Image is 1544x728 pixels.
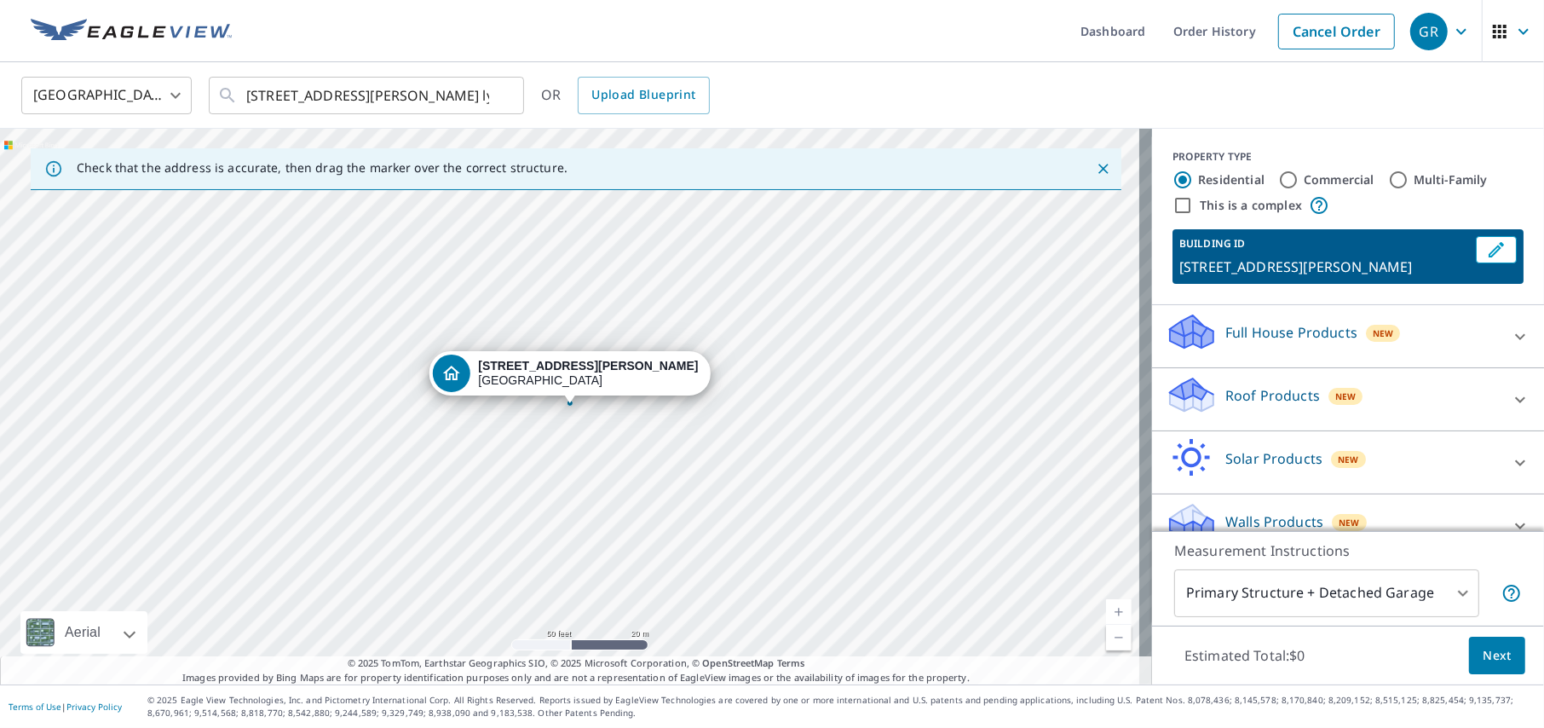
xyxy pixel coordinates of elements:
[1414,171,1488,188] label: Multi-Family
[1179,236,1245,251] p: BUILDING ID
[60,611,106,654] div: Aerial
[1225,448,1322,469] p: Solar Products
[429,351,710,404] div: Dropped pin, building 1, Residential property, 9 Dean Rd East Lyme, CT 06333
[478,359,698,388] div: [GEOGRAPHIC_DATA]
[1373,326,1394,340] span: New
[1338,453,1359,466] span: New
[9,702,122,712] p: |
[1166,375,1530,424] div: Roof ProductsNew
[541,77,710,114] div: OR
[77,160,567,176] p: Check that the address is accurate, then drag the marker over the correct structure.
[20,611,147,654] div: Aerial
[1166,312,1530,361] div: Full House ProductsNew
[1198,171,1265,188] label: Residential
[1339,516,1360,529] span: New
[1278,14,1395,49] a: Cancel Order
[1106,625,1132,650] a: Current Level 19, Zoom Out
[1225,385,1320,406] p: Roof Products
[1171,637,1319,674] p: Estimated Total: $0
[1172,149,1524,165] div: PROPERTY TYPE
[348,656,805,671] span: © 2025 TomTom, Earthstar Geographics SIO, © 2025 Microsoft Corporation, ©
[21,72,192,119] div: [GEOGRAPHIC_DATA]
[1200,197,1302,214] label: This is a complex
[1166,501,1530,550] div: Walls ProductsNew
[1174,569,1479,617] div: Primary Structure + Detached Garage
[777,656,805,669] a: Terms
[1501,583,1522,604] span: Your report will include the primary structure and a detached garage if one exists.
[66,701,122,713] a: Privacy Policy
[147,694,1535,719] p: © 2025 Eagle View Technologies, Inc. and Pictometry International Corp. All Rights Reserved. Repo...
[1476,236,1517,263] button: Edit building 1
[1469,637,1525,675] button: Next
[1304,171,1374,188] label: Commercial
[1483,645,1512,667] span: Next
[1106,599,1132,625] a: Current Level 19, Zoom In
[591,84,695,106] span: Upload Blueprint
[578,77,709,114] a: Upload Blueprint
[1225,322,1357,343] p: Full House Products
[1410,13,1448,50] div: GR
[1179,257,1469,277] p: [STREET_ADDRESS][PERSON_NAME]
[1166,438,1530,487] div: Solar ProductsNew
[246,72,489,119] input: Search by address or latitude-longitude
[1174,540,1522,561] p: Measurement Instructions
[9,701,61,713] a: Terms of Use
[1335,390,1357,403] span: New
[478,359,698,373] strong: [STREET_ADDRESS][PERSON_NAME]
[31,19,232,44] img: EV Logo
[1092,158,1115,180] button: Close
[702,656,774,669] a: OpenStreetMap
[1225,511,1323,532] p: Walls Products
